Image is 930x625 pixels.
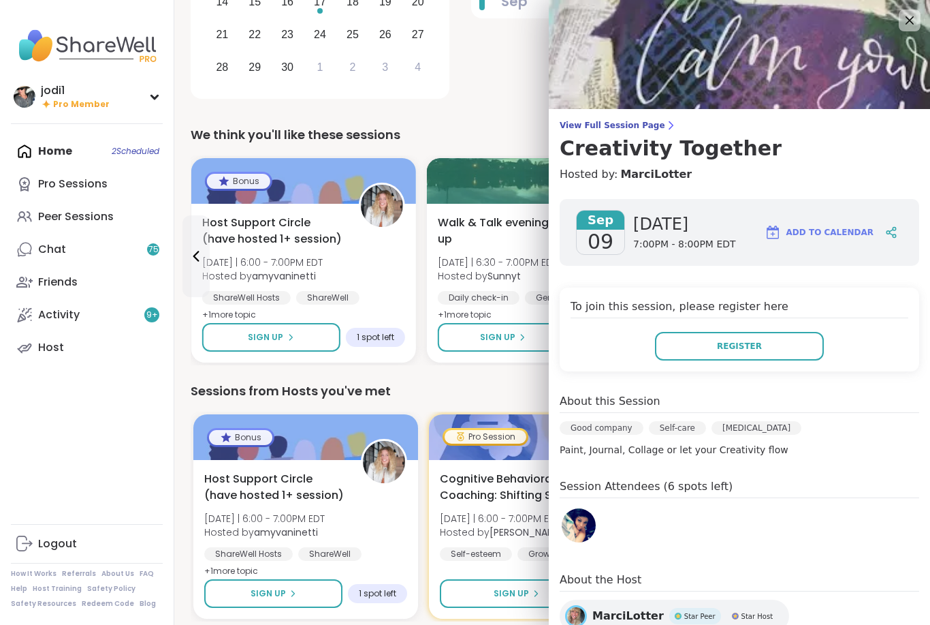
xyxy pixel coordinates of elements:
span: Register [717,340,762,352]
div: 30 [281,58,293,76]
img: Star Host [732,613,739,620]
a: Referrals [62,569,96,579]
span: 09 [588,230,613,254]
div: 21 [216,25,228,44]
div: Choose Saturday, October 4th, 2025 [403,52,432,82]
div: ShareWell [298,547,362,561]
span: Host Support Circle (have hosted 1+ session) [204,471,346,504]
div: 29 [248,58,261,76]
img: ShareWell Nav Logo [11,22,163,70]
a: Pro Sessions [11,168,163,200]
span: Star Host [741,611,773,622]
div: Choose Tuesday, September 30th, 2025 [273,52,302,82]
b: amyvaninetti [254,525,318,539]
h4: Session Attendees (6 spots left) [560,478,919,498]
span: Hosted by [202,269,323,283]
img: Star Peer [675,613,682,620]
b: amyvaninetti [252,269,316,283]
div: Self-esteem [440,547,512,561]
span: Hosted by [440,525,564,539]
b: [PERSON_NAME] [490,525,564,539]
span: Pro Member [53,99,110,110]
div: 1 [317,58,323,76]
div: 24 [314,25,326,44]
button: Register [655,332,824,361]
a: How It Works [11,569,57,579]
span: [DATE] | 6:00 - 7:00PM EDT [440,512,564,525]
span: 7:00PM - 8:00PM EDT [633,238,736,251]
img: ShareWell Logomark [765,224,781,241]
img: amyvaninetti [363,441,405,483]
div: Bonus [207,174,270,189]
span: Hosted by [204,525,325,539]
a: Safety Policy [87,584,135,594]
div: Choose Thursday, October 2nd, 2025 [338,52,368,82]
a: MarciLotter [620,166,692,183]
a: Host Training [33,584,82,594]
div: 26 [379,25,391,44]
button: Sign Up [440,579,594,608]
span: Hosted by [438,269,558,283]
span: Sign Up [494,588,529,600]
a: Blog [140,599,156,609]
div: [MEDICAL_DATA] [711,421,801,435]
div: Choose Monday, September 22nd, 2025 [240,20,270,49]
b: Sunnyt [487,269,521,283]
h4: To join this session, please register here [571,299,908,318]
span: Cognitive Behavioral Coaching: Shifting Self-Talk [440,471,581,504]
div: Choose Friday, October 3rd, 2025 [370,52,400,82]
div: Chat [38,242,66,257]
div: 2 [349,58,355,76]
div: ShareWell Hosts [202,291,291,305]
span: Host Support Circle (have hosted 1+ session) [202,215,344,247]
span: Add to Calendar [786,226,873,239]
img: spooktheshoe [562,508,596,543]
a: Peer Sessions [11,200,163,233]
div: jodi1 [41,83,110,98]
div: General mental health [525,291,640,305]
div: Choose Thursday, September 25th, 2025 [338,20,368,49]
div: 27 [412,25,424,44]
a: Chat75 [11,233,163,266]
div: 3 [382,58,388,76]
div: 4 [415,58,421,76]
span: MarciLotter [592,608,664,624]
p: Paint, Journal, Collage or let your Creativity flow [560,443,919,457]
a: Friends [11,266,163,299]
div: Choose Saturday, September 27th, 2025 [403,20,432,49]
span: Sign Up [248,331,283,344]
div: Bonus [209,430,272,445]
span: [DATE] | 6:30 - 7:00PM EDT [438,256,558,269]
button: Sign Up [438,323,568,352]
div: Choose Sunday, September 21st, 2025 [208,20,237,49]
h4: About this Session [560,393,660,410]
div: ShareWell Hosts [204,547,293,561]
span: Sep [577,211,624,230]
a: Safety Resources [11,599,76,609]
div: 28 [216,58,228,76]
span: 1 spot left [359,588,396,599]
div: Good company [560,421,643,435]
a: Help [11,584,27,594]
span: [DATE] | 6:00 - 7:00PM EDT [202,256,323,269]
span: View Full Session Page [560,120,919,131]
div: Daily check-in [438,291,519,305]
span: Sign Up [251,588,286,600]
img: amyvaninetti [361,185,403,227]
div: Pro Session [445,430,526,444]
div: 22 [248,25,261,44]
div: Choose Monday, September 29th, 2025 [240,52,270,82]
div: Logout [38,536,77,551]
div: Friends [38,275,78,290]
a: FAQ [140,569,154,579]
h4: Hosted by: [560,166,919,183]
a: View Full Session PageCreativity Together [560,120,919,161]
button: Sign Up [204,579,342,608]
div: 23 [281,25,293,44]
a: Logout [11,528,163,560]
span: [DATE] [633,213,736,235]
span: Sign Up [480,331,515,344]
div: Choose Friday, September 26th, 2025 [370,20,400,49]
h3: Creativity Together [560,136,919,161]
img: MarciLotter [567,607,585,625]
